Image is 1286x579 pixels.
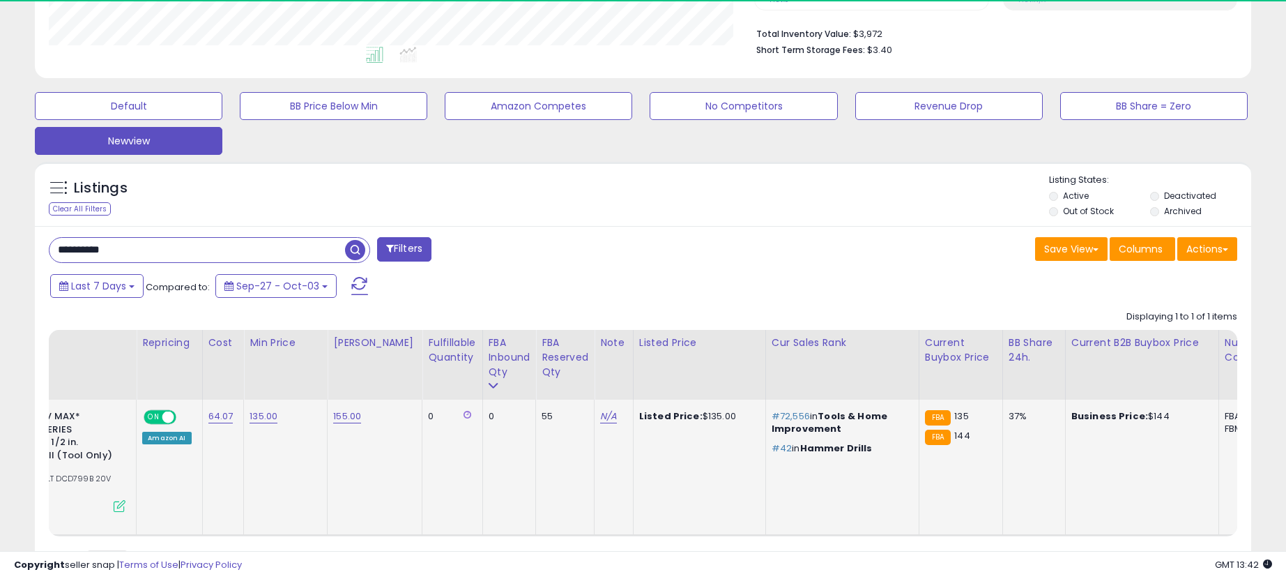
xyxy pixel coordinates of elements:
[333,409,361,423] a: 155.00
[1071,336,1213,350] div: Current B2B Buybox Price
[250,409,277,423] a: 135.00
[1071,409,1148,423] b: Business Price:
[377,237,431,262] button: Filters
[14,558,65,571] strong: Copyright
[174,412,197,423] span: OFF
[49,202,111,216] div: Clear All Filters
[639,410,755,423] div: $135.00
[650,92,837,120] button: No Competitors
[1071,410,1208,423] div: $144
[756,28,851,40] b: Total Inventory Value:
[35,127,222,155] button: Newview
[925,410,951,426] small: FBA
[756,24,1227,41] li: $3,972
[772,410,908,435] p: in
[1225,423,1271,435] div: FBM: 11
[772,409,887,435] span: Tools & Home Improvement
[208,336,238,350] div: Cost
[954,409,968,423] span: 135
[772,442,792,455] span: #42
[428,336,476,365] div: Fulfillable Quantity
[50,274,144,298] button: Last 7 Days
[142,432,191,444] div: Amazon AI
[1009,410,1055,423] div: 37%
[855,92,1043,120] button: Revenue Drop
[1049,174,1251,187] p: Listing States:
[954,429,970,442] span: 144
[236,279,319,293] span: Sep-27 - Oct-03
[74,179,128,198] h5: Listings
[1126,310,1237,324] div: Displaying 1 to 1 of 1 items
[600,336,627,350] div: Note
[250,336,321,350] div: Min Price
[1225,336,1276,365] div: Num of Comp.
[333,336,416,350] div: [PERSON_NAME]
[800,442,873,455] span: Hammer Drills
[119,558,178,571] a: Terms of Use
[600,409,617,423] a: N/A
[867,43,892,57] span: $3.40
[925,336,997,365] div: Current Buybox Price
[489,336,530,379] div: FBA inbound Qty
[1164,190,1216,202] label: Deactivated
[1035,237,1108,261] button: Save View
[1215,558,1272,571] span: 2025-10-11 13:42 GMT
[1177,237,1237,261] button: Actions
[639,409,703,423] b: Listed Price:
[925,430,951,445] small: FBA
[756,44,865,56] b: Short Term Storage Fees:
[445,92,632,120] button: Amazon Competes
[1060,92,1248,120] button: BB Share = Zero
[542,410,583,423] div: 55
[772,442,908,455] p: in
[142,336,196,350] div: Repricing
[208,409,234,423] a: 64.07
[14,559,242,572] div: seller snap | |
[1110,237,1175,261] button: Columns
[35,92,222,120] button: Default
[146,280,210,294] span: Compared to:
[181,558,242,571] a: Privacy Policy
[1063,205,1114,217] label: Out of Stock
[145,412,162,423] span: ON
[1164,205,1202,217] label: Archived
[1009,336,1059,365] div: BB Share 24h.
[772,336,913,350] div: Cur Sales Rank
[1063,190,1089,202] label: Active
[215,274,337,298] button: Sep-27 - Oct-03
[428,410,471,423] div: 0
[1225,410,1271,423] div: FBA: 3
[772,409,810,423] span: #72,556
[542,336,588,379] div: FBA Reserved Qty
[1119,242,1163,256] span: Columns
[71,279,126,293] span: Last 7 Days
[240,92,427,120] button: BB Price Below Min
[639,336,760,350] div: Listed Price
[489,410,526,423] div: 0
